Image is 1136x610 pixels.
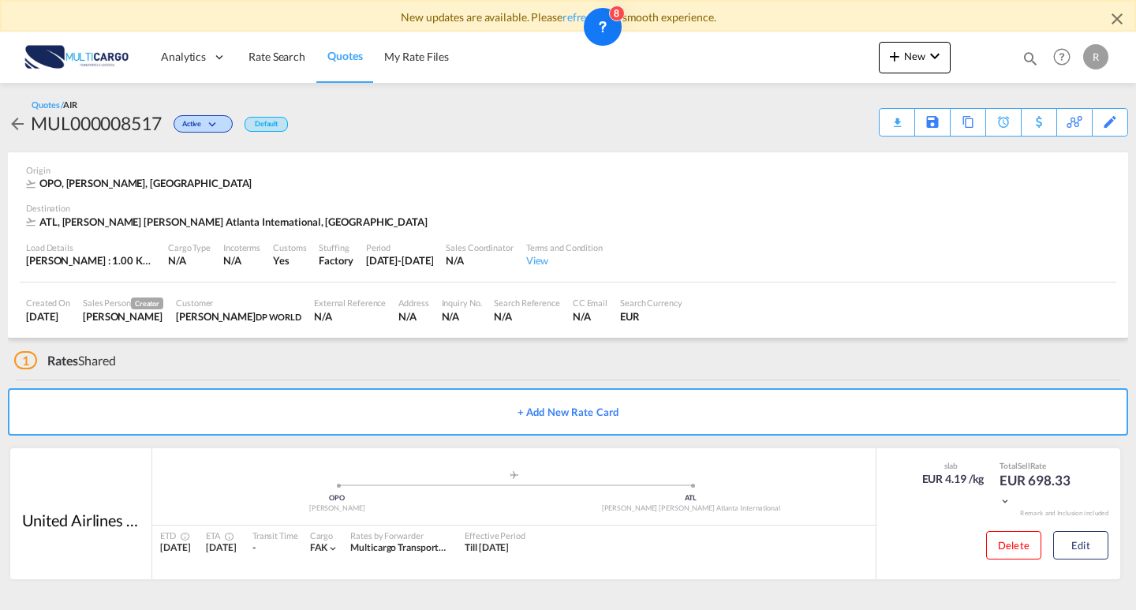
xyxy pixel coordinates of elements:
div: Inquiry No. [442,297,482,309]
div: Quote PDF is not available at this time [887,109,906,123]
md-icon: icon-chevron-down [205,121,224,129]
div: N/A [223,253,241,268]
div: R [1083,44,1108,69]
div: Till 12 Oct 2025 [465,541,509,555]
md-icon: assets/icons/custom/roll-o-plane.svg [505,471,524,479]
div: Shared [14,352,116,369]
div: Sales Coordinator [446,241,513,253]
span: Help [1048,43,1075,70]
button: + Add New Rate Card [8,388,1128,436]
div: icon-magnify [1022,50,1039,73]
div: Cargo [310,530,339,541]
img: 82db67801a5411eeacfdbd8acfa81e61.png [24,39,130,75]
div: Rates by Forwarder [350,530,449,541]
div: N/A [494,309,559,324]
div: Sales Person [83,297,163,309]
md-icon: Estimated Time Of Departure [176,532,185,541]
div: Customs [273,241,306,253]
div: N/A [314,309,386,324]
div: N/A [398,309,428,324]
md-icon: icon-arrow-left [8,114,27,133]
md-icon: icon-chevron-down [327,543,338,554]
div: - [252,541,298,555]
div: Created On [26,297,70,309]
div: Search Currency [620,297,682,309]
a: Rate Search [237,32,316,83]
div: Change Status Here [162,110,237,136]
div: View [526,253,603,268]
div: Quotes /AIR [32,99,77,110]
button: icon-plus 400-fgNewicon-chevron-down [879,42,951,73]
div: Transit Time [252,530,298,541]
div: [PERSON_NAME] [160,503,514,514]
div: ATL [514,493,869,503]
span: Active [182,119,205,134]
div: Search Reference [494,297,559,309]
div: Origin [26,164,1110,176]
div: Analytics [150,32,237,83]
div: N/A [446,253,513,268]
div: Default [245,117,288,132]
span: FAK [310,541,328,553]
div: Stuffing [319,241,353,253]
md-icon: Estimated Time Of Arrival [220,532,230,541]
span: Rates [47,353,79,368]
md-icon: icon-download [887,111,906,123]
div: MUL000008517 [31,110,162,136]
span: Till [DATE] [465,541,509,553]
div: External Reference [314,297,386,309]
div: Change Status Here [174,115,233,133]
span: Rate Search [248,50,305,63]
div: N/A [168,253,211,268]
div: Load Details [26,241,155,253]
div: Terms and Condition [526,241,603,253]
div: icon-arrow-left [8,110,31,136]
button: Delete [986,531,1041,559]
div: Roxana Malaelea [176,309,301,324]
div: Effective Period [465,530,525,541]
md-icon: icon-chevron-down [1000,496,1011,507]
span: DP WORLD [256,312,301,322]
div: 22 Sep 2025 [26,309,70,324]
div: Remark and Inclusion included [1008,509,1120,518]
div: United Airlines Cargo [22,509,140,531]
span: AIR [63,99,77,110]
span: Creator [131,298,163,309]
span: [DATE] [160,541,190,553]
a: refresh [562,10,597,24]
div: EUR 698.33 [1000,471,1078,509]
div: 12 Oct 2025 [366,253,434,268]
div: N/A [573,309,607,324]
div: ATL, Hartsfield Jackson Atlanta International, Europe [26,215,432,229]
div: OPO, Francisco de Sá Carneiro, Europe [26,176,256,190]
button: Edit [1053,531,1108,559]
span: 1 [14,351,37,369]
div: OPO [160,493,514,503]
div: CC Email [573,297,607,309]
div: Help [1048,43,1083,72]
div: EUR [620,309,682,324]
span: OPO, [PERSON_NAME], [GEOGRAPHIC_DATA] [39,177,252,189]
span: Multicargo Transportes e Logistica [350,541,491,553]
div: N/A [442,309,482,324]
div: ETA [206,530,236,541]
span: Analytics [161,49,206,65]
div: Factory Stuffing [319,253,353,268]
span: Quotes [327,49,362,62]
span: Sell [1018,461,1030,470]
div: Period [366,241,434,253]
md-icon: icon-chevron-down [925,47,944,65]
div: Ricardo Macedo [83,309,163,324]
a: My Rate Files [373,32,460,83]
div: Customer [176,297,301,309]
md-icon: icon-close [1108,9,1127,28]
div: Destination [26,202,1110,214]
div: EUR 4.19 /kg [922,471,985,487]
md-icon: icon-magnify [1022,50,1039,67]
div: [PERSON_NAME] : 1.00 KG | Volumetric Wt : 166.67 KG [26,253,155,268]
md-icon: icon-plus 400-fg [885,47,904,65]
div: Cargo Type [168,241,211,253]
span: My Rate Files [384,50,449,63]
div: [PERSON_NAME] [PERSON_NAME] Atlanta International [514,503,869,514]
